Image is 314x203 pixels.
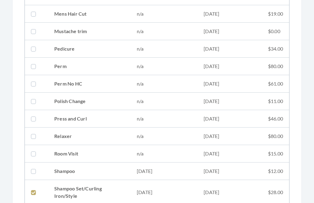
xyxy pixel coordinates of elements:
td: $61.00 [262,75,289,93]
td: n/a [131,58,197,75]
td: $46.00 [262,110,289,128]
td: Shampoo [48,163,131,180]
td: n/a [131,75,197,93]
td: $34.00 [262,40,289,58]
td: [DATE] [197,75,262,93]
td: n/a [131,93,197,110]
td: [DATE] [197,110,262,128]
td: Pedicure [48,40,131,58]
td: [DATE] [197,145,262,163]
td: $12.00 [262,163,289,180]
td: Mustache trim [48,23,131,40]
td: [DATE] [197,6,262,23]
td: $11.00 [262,93,289,110]
td: Mens Hair Cut [48,6,131,23]
td: Polish Change [48,93,131,110]
td: n/a [131,6,197,23]
td: [DATE] [197,128,262,145]
td: [DATE] [197,163,262,180]
td: Relaxer [48,128,131,145]
td: [DATE] [131,163,197,180]
td: [DATE] [197,23,262,40]
td: Perm No HC [48,75,131,93]
td: n/a [131,110,197,128]
td: [DATE] [197,93,262,110]
td: n/a [131,23,197,40]
td: n/a [131,128,197,145]
td: $15.00 [262,145,289,163]
td: Perm [48,58,131,75]
td: Press and Curl [48,110,131,128]
td: n/a [131,40,197,58]
td: $0.00 [262,23,289,40]
td: $80.00 [262,128,289,145]
td: n/a [131,145,197,163]
td: [DATE] [197,58,262,75]
td: $19.00 [262,6,289,23]
td: [DATE] [197,40,262,58]
td: Room Visit [48,145,131,163]
td: $80.00 [262,58,289,75]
